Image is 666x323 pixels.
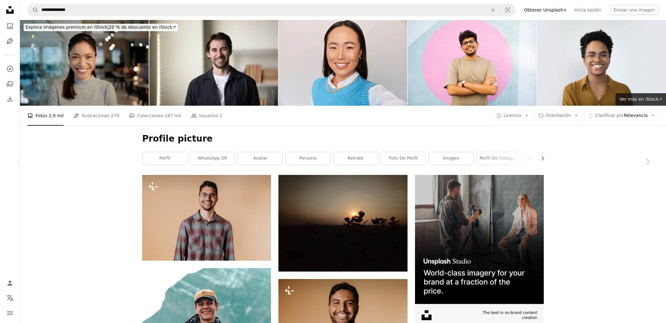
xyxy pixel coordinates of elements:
a: disparo a la cabeza [524,152,569,165]
span: The best in on-brand content creation [466,310,537,321]
img: Retrato de un joven indio guapo. [408,20,537,106]
a: Colecciones 187 mil [129,106,181,126]
img: Positivo exitoso hombre de negocios profesional de negocios del milenio retrato de la cabeza [149,20,278,106]
button: Buscar en Unsplash [28,4,38,16]
a: imagen [429,152,473,165]
span: Orientación [546,113,571,118]
a: Hombre con chaqueta negra y gorra marrón [142,308,271,314]
h1: Profile picture [142,133,544,144]
span: Licencia [504,113,521,118]
a: Ilustraciones 279 [74,106,119,126]
a: perfil de instagram [476,152,521,165]
a: Ver más en iStock↗ [615,93,666,106]
button: Enviar una imagen [610,5,659,15]
a: Foto de perfil [381,152,426,165]
a: Ilustraciones [4,35,16,47]
button: Idioma [4,292,16,304]
img: Retrato, empleada y mujer asiática con felicidad, selfie y emprendedora segura con startup. Maque... [279,20,408,106]
button: Menú [4,307,16,319]
a: Historial de descargas [4,93,16,105]
img: El sol se está poniendo sobre un campo de flores [278,175,407,272]
span: Clasificar por [595,113,624,118]
span: 187 mil [165,112,181,119]
span: 20 % de descuento en iStock ↗ [26,25,176,30]
a: El sol se está poniendo sobre un campo de flores [278,220,407,226]
button: Orientación [535,111,582,121]
a: perfil [142,152,187,165]
a: retrato [333,152,378,165]
a: avatar [238,152,282,165]
a: Iniciar sesión / Registrarse [4,277,16,289]
a: Colecciones [4,78,16,90]
form: Encuentra imágenes en todo el sitio [27,4,515,16]
img: Feliz mujer de negocios afroamericana millennial posando aislada en blanco [537,20,666,106]
img: Un hombre con gafas y una camisa a cuadros [142,175,271,261]
span: Explora imágenes premium en iStock | [26,25,109,30]
button: desplazar lista a la derecha [537,152,544,165]
a: Siguiente [629,132,666,191]
a: persona [286,152,330,165]
a: Explora imágenes premium en iStock|20 % de descuento en iStock↗ [20,20,181,35]
a: Obtener Unsplash+ [520,5,571,15]
span: 2 [220,112,222,119]
img: file-1631678316303-ed18b8b5cb9cimage [422,310,432,320]
a: Explorar [4,63,16,75]
a: Un hombre con gafas y una camisa a cuadros [142,215,271,220]
a: Inicia sesión [571,5,605,15]
a: Fotos [4,20,16,32]
img: Mujer de negocios creativa, retratada y feliz en la oficina, la empresa o el lugar de trabajo de ... [20,20,149,106]
img: file-1715651741414-859baba4300dimage [415,175,544,304]
span: Ver más en iStock ↗ [619,97,662,102]
a: Usuarios 2 [191,106,222,126]
a: WhatsApp DP [190,152,235,165]
button: Búsqueda visual [500,4,515,16]
span: Relevancia [595,113,648,119]
span: 279 [111,112,119,119]
button: Clasificar porRelevancia [584,111,659,121]
button: Borrar [486,4,500,16]
button: Licencia [493,111,532,121]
